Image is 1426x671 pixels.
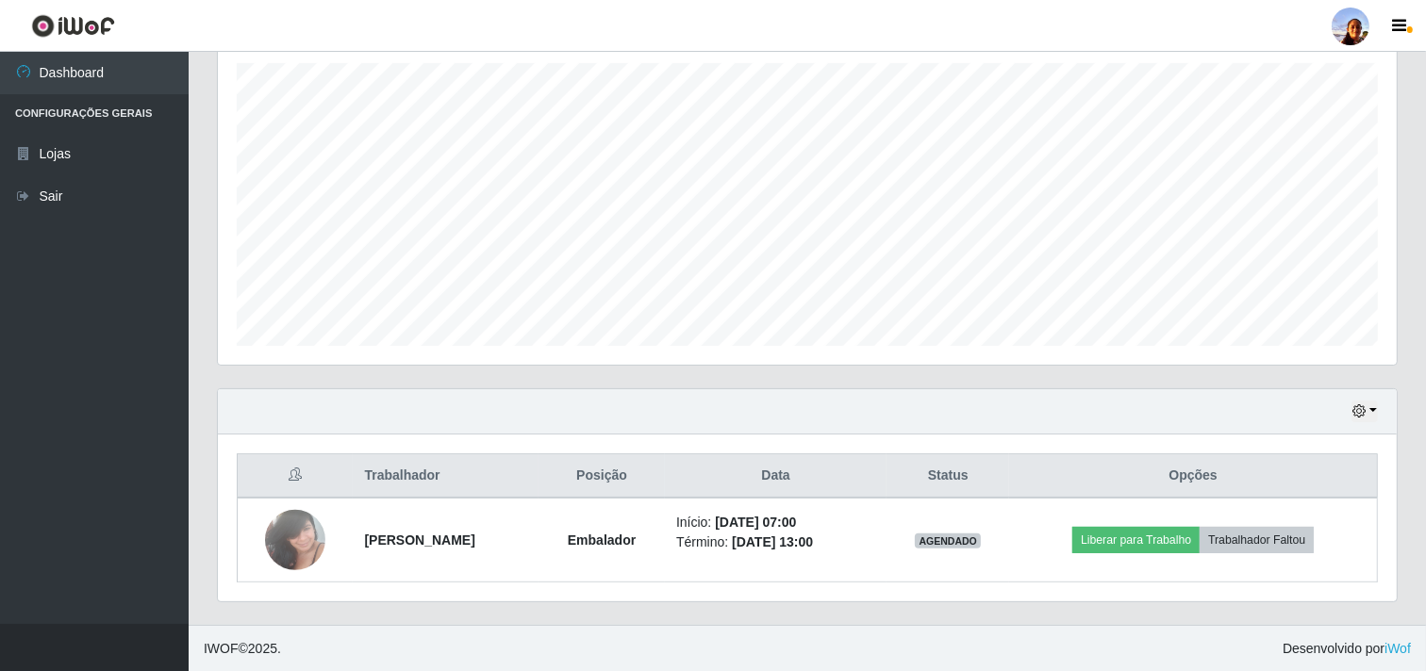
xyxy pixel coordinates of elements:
[1283,639,1411,659] span: Desenvolvido por
[665,454,887,499] th: Data
[31,14,115,38] img: CoreUI Logo
[1200,527,1314,553] button: Trabalhador Faltou
[676,513,875,532] li: Início:
[364,532,474,548] strong: [PERSON_NAME]
[915,533,981,548] span: AGENDADO
[676,532,875,552] li: Término:
[887,454,1009,499] th: Status
[568,532,636,548] strong: Embalador
[732,534,813,549] time: [DATE] 13:00
[1385,641,1411,656] a: iWof
[1072,527,1200,553] button: Liberar para Trabalho
[353,454,539,499] th: Trabalhador
[539,454,665,499] th: Posição
[204,639,281,659] span: © 2025 .
[715,515,796,530] time: [DATE] 07:00
[1009,454,1377,499] th: Opções
[204,641,239,656] span: IWOF
[265,499,325,580] img: 1706050148347.jpeg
